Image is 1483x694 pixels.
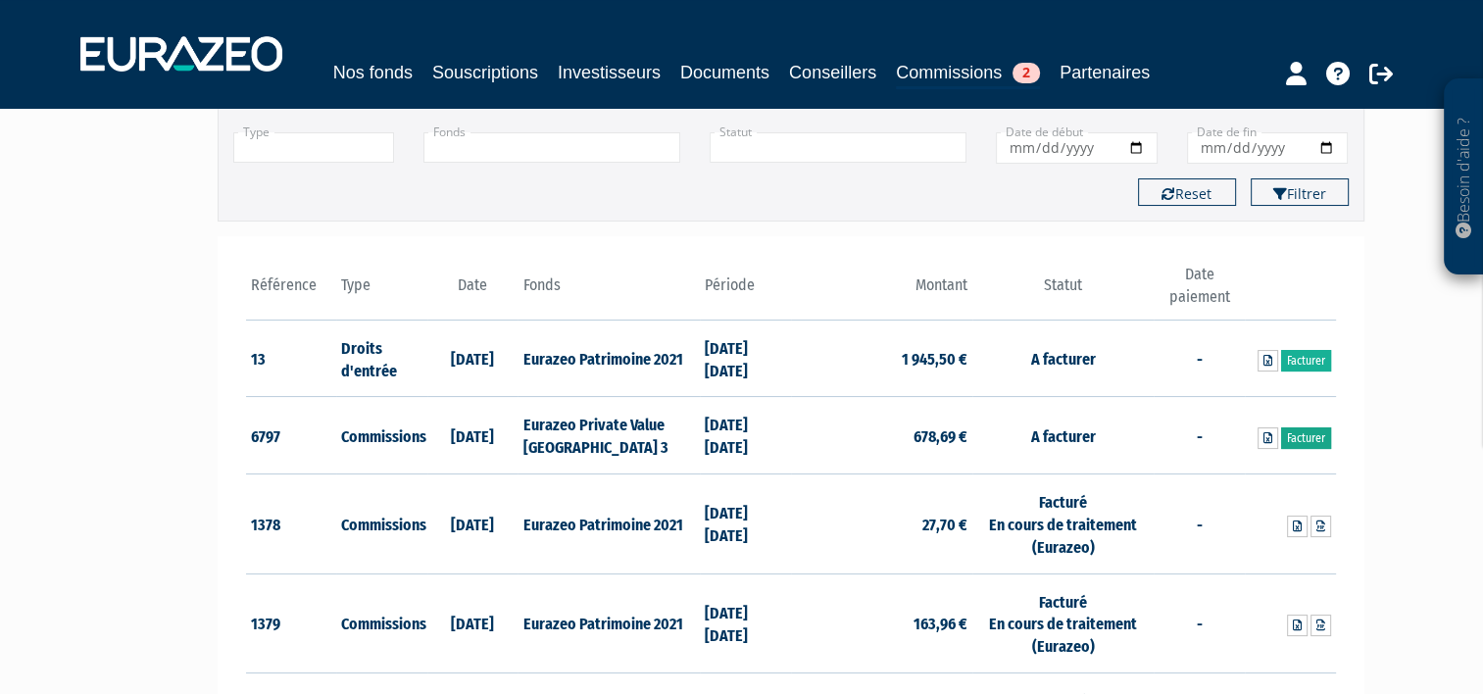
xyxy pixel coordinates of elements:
[1281,350,1331,372] a: Facturer
[972,320,1154,397] td: A facturer
[432,59,538,86] a: Souscriptions
[1251,178,1349,206] button: Filtrer
[336,474,427,574] td: Commissions
[700,474,791,574] td: [DATE] [DATE]
[1453,89,1475,266] p: Besoin d'aide ?
[972,573,1154,673] td: Facturé En cours de traitement (Eurazeo)
[791,573,972,673] td: 163,96 €
[518,397,699,474] td: Eurazeo Private Value [GEOGRAPHIC_DATA] 3
[336,320,427,397] td: Droits d'entrée
[336,573,427,673] td: Commissions
[427,397,519,474] td: [DATE]
[246,474,337,574] td: 1378
[246,320,337,397] td: 13
[1281,427,1331,449] a: Facturer
[700,397,791,474] td: [DATE] [DATE]
[1154,320,1245,397] td: -
[427,264,519,320] th: Date
[246,573,337,673] td: 1379
[246,397,337,474] td: 6797
[791,320,972,397] td: 1 945,50 €
[1013,63,1040,83] span: 2
[791,397,972,474] td: 678,69 €
[700,264,791,320] th: Période
[80,36,282,72] img: 1732889491-logotype_eurazeo_blanc_rvb.png
[518,264,699,320] th: Fonds
[518,474,699,574] td: Eurazeo Patrimoine 2021
[246,264,337,320] th: Référence
[1138,178,1236,206] button: Reset
[972,264,1154,320] th: Statut
[1154,397,1245,474] td: -
[518,573,699,673] td: Eurazeo Patrimoine 2021
[427,573,519,673] td: [DATE]
[427,474,519,574] td: [DATE]
[700,320,791,397] td: [DATE] [DATE]
[680,59,769,86] a: Documents
[333,59,413,86] a: Nos fonds
[558,59,661,86] a: Investisseurs
[896,59,1040,89] a: Commissions2
[972,397,1154,474] td: A facturer
[789,59,876,86] a: Conseillers
[427,320,519,397] td: [DATE]
[1154,573,1245,673] td: -
[336,397,427,474] td: Commissions
[700,573,791,673] td: [DATE] [DATE]
[791,474,972,574] td: 27,70 €
[1060,59,1150,86] a: Partenaires
[1154,264,1245,320] th: Date paiement
[791,264,972,320] th: Montant
[972,474,1154,574] td: Facturé En cours de traitement (Eurazeo)
[336,264,427,320] th: Type
[518,320,699,397] td: Eurazeo Patrimoine 2021
[1154,474,1245,574] td: -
